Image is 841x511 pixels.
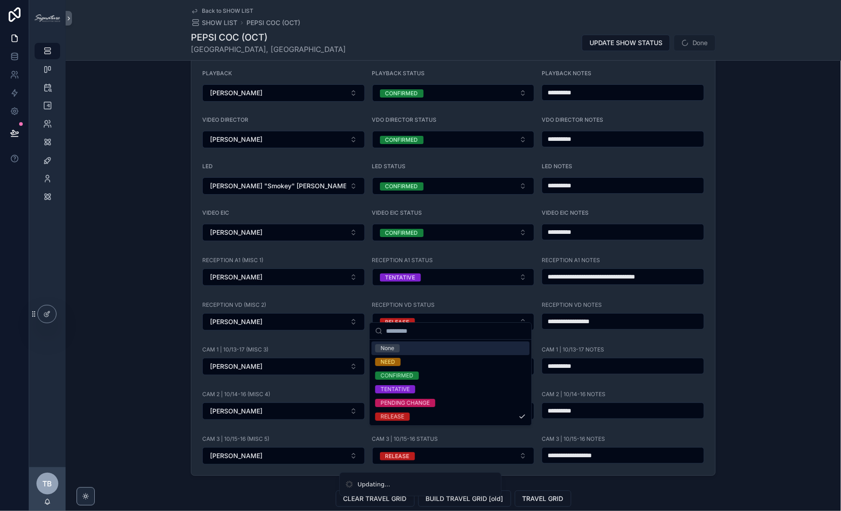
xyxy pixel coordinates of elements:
[372,70,425,77] span: PLAYBACK STATUS
[372,257,433,264] span: RECEPTION A1 STATUS
[372,435,438,443] span: CAM 3 | 10/15-16 STATUS
[542,391,605,398] span: CAM 2 | 10/14-16 NOTES
[35,15,60,22] img: App logo
[358,480,390,489] div: Updating...
[381,399,430,407] div: PENDING CHANGE
[381,344,395,352] div: None
[381,413,405,421] div: RELEASE
[385,136,418,144] div: CONFIRMED
[191,7,253,15] a: Back to SHOW LIST
[29,36,66,217] div: scrollable content
[372,163,406,170] span: LED STATUS
[372,301,435,309] span: RECEPTION VD STATUS
[336,490,415,507] button: CLEAR TRAVEL GRID
[542,163,572,170] span: LED NOTES
[381,358,395,366] div: NEED
[202,313,365,330] button: Select Button
[385,229,418,237] div: CONFIRMED
[372,116,437,123] span: VDO DIRECTOR STATUS
[381,372,414,380] div: CONFIRMED
[202,209,229,216] span: VIDEO EIC
[542,116,603,123] span: VDO DIRECTOR NOTES
[385,182,418,191] div: CONFIRMED
[202,346,268,353] span: CAM 1 | 10/13-17 (MISC 3)
[542,257,600,264] span: RECEPTION A1 NOTES
[418,490,511,507] button: BUILD TRAVEL GRID [old]
[202,391,270,398] span: CAM 2 | 10/14-16 (MISC 4)
[210,228,262,237] span: [PERSON_NAME]
[590,38,662,47] span: UPDATE SHOW STATUS
[202,257,263,264] span: RECEPTION A1 (MISC 1)
[210,362,262,371] span: [PERSON_NAME]
[385,89,418,98] div: CONFIRMED
[523,494,564,503] span: TRAVEL GRID
[210,317,262,326] span: [PERSON_NAME]
[202,177,365,195] button: Select Button
[191,18,237,27] a: SHOW LIST
[515,490,571,507] button: TRAVEL GRID
[210,407,262,416] span: [PERSON_NAME]
[202,116,248,123] span: VIDEO DIRECTOR
[210,451,262,460] span: [PERSON_NAME]
[542,435,605,443] span: CAM 3 | 10/15-16 NOTES
[210,273,262,282] span: [PERSON_NAME]
[202,70,232,77] span: PLAYBACK
[202,435,269,443] span: CAM 3 | 10/15-16 (MISC 5)
[542,301,602,309] span: RECEPTION VD NOTES
[202,358,365,375] button: Select Button
[372,84,535,102] button: Select Button
[202,301,266,309] span: RECEPTION VD (MISC 2)
[246,18,300,27] a: PEPSI COC (OCT)
[372,447,535,465] button: Select Button
[372,131,535,148] button: Select Button
[202,447,365,465] button: Select Button
[372,177,535,195] button: Select Button
[344,494,407,503] span: CLEAR TRAVEL GRID
[202,84,365,102] button: Select Button
[202,224,365,241] button: Select Button
[202,268,365,286] button: Select Button
[191,31,346,44] h1: PEPSI COC (OCT)
[210,135,262,144] span: [PERSON_NAME]
[385,274,415,282] div: TENTATIVE
[385,318,410,326] div: RELEASE
[210,88,262,98] span: [PERSON_NAME]
[381,385,410,393] div: TENTATIVE
[542,70,591,77] span: PLAYBACK NOTES
[582,35,670,51] button: UPDATE SHOW STATUS
[426,494,503,503] span: BUILD TRAVEL GRID [old]
[202,18,237,27] span: SHOW LIST
[202,7,253,15] span: Back to SHOW LIST
[202,131,365,148] button: Select Button
[385,452,410,460] div: RELEASE
[370,340,532,425] div: Suggestions
[191,44,346,55] span: [GEOGRAPHIC_DATA], [GEOGRAPHIC_DATA]
[43,478,52,489] span: TB
[542,209,589,216] span: VIDEO EIC NOTES
[372,224,535,241] button: Select Button
[202,403,365,420] button: Select Button
[202,163,213,170] span: LED
[372,313,535,330] button: Select Button
[542,346,604,353] span: CAM 1 | 10/13-17 NOTES
[210,181,346,191] span: [PERSON_NAME] "Smokey" [PERSON_NAME]
[372,268,535,286] button: Select Button
[372,209,422,216] span: VIDEO EIC STATUS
